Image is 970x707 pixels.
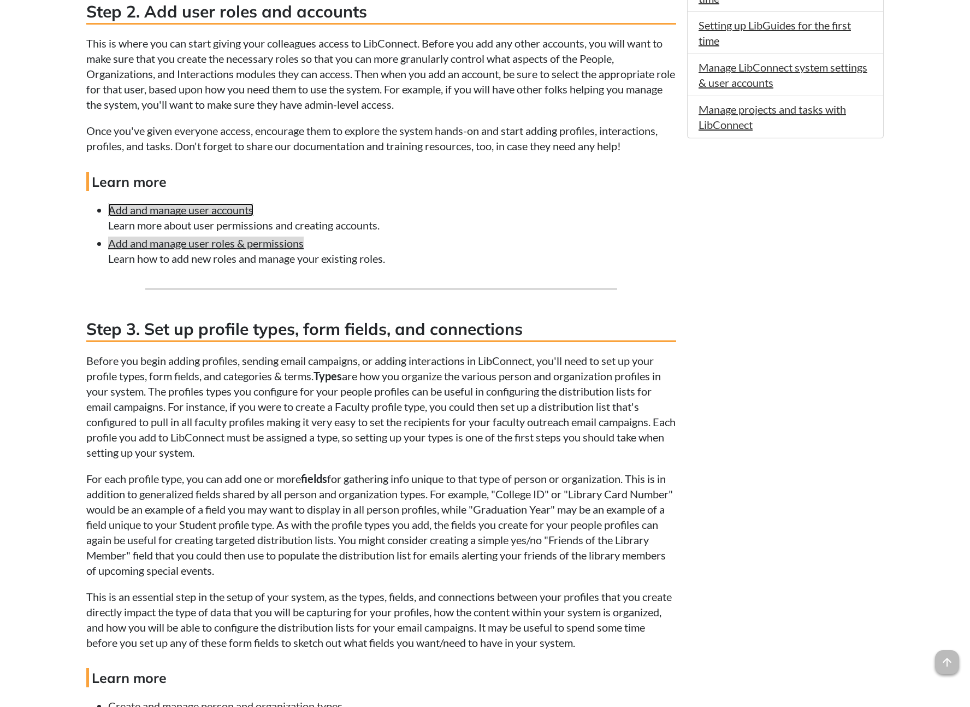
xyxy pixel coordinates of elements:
[699,103,846,131] a: Manage projects and tasks with LibConnect
[86,668,676,687] h4: Learn more
[108,235,676,266] li: Learn how to add new roles and manage your existing roles.
[108,237,304,250] a: Add and manage user roles & permissions
[314,369,342,382] strong: Types
[86,471,676,578] p: For each profile type, you can add one or more for gathering info unique to that type of person o...
[86,172,676,191] h4: Learn more
[108,202,676,233] li: Learn more about user permissions and creating accounts.
[699,61,867,89] a: Manage LibConnect system settings & user accounts
[935,650,959,674] span: arrow_upward
[86,123,676,154] p: Once you've given everyone access, encourage them to explore the system hands-on and start adding...
[86,317,676,342] h3: Step 3. Set up profile types, form fields, and connections
[86,36,676,112] p: This is where you can start giving your colleagues access to LibConnect. Before you add any other...
[699,19,851,47] a: Setting up LibGuides for the first time
[108,203,253,216] a: Add and manage user accounts
[86,353,676,460] p: Before you begin adding profiles, sending email campaigns, or adding interactions in LibConnect, ...
[301,472,327,485] strong: fields
[935,651,959,664] a: arrow_upward
[86,589,676,650] p: This is an essential step in the setup of your system, as the types, fields, and connections betw...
